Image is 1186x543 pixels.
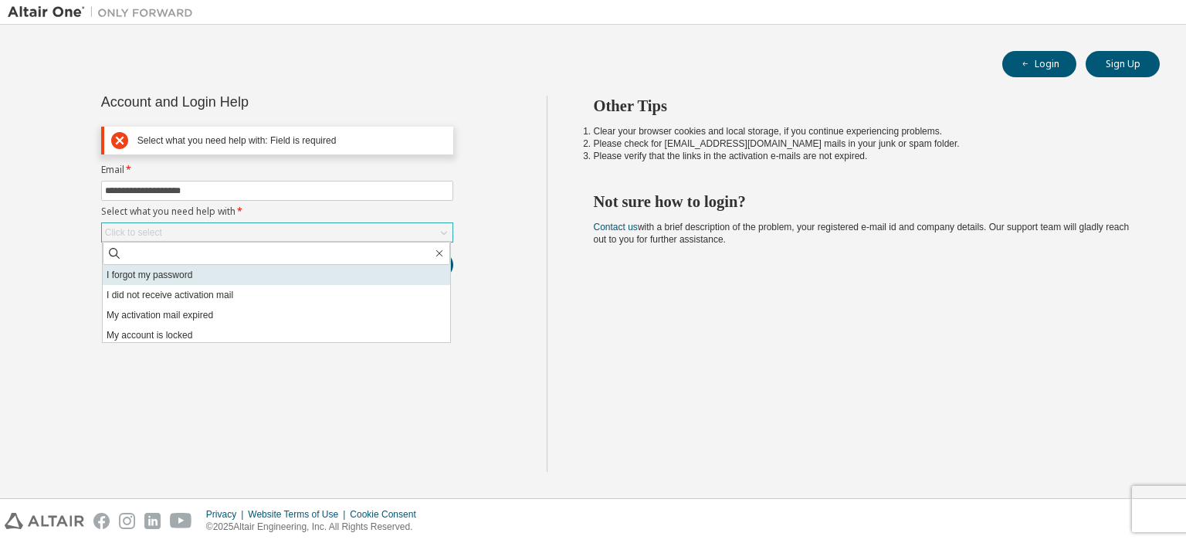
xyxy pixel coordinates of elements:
[105,226,162,239] div: Click to select
[101,205,453,218] label: Select what you need help with
[594,125,1133,137] li: Clear your browser cookies and local storage, if you continue experiencing problems.
[137,135,446,147] div: Select what you need help with: Field is required
[102,223,452,242] div: Click to select
[8,5,201,20] img: Altair One
[594,96,1133,116] h2: Other Tips
[206,521,425,534] p: © 2025 Altair Engineering, Inc. All Rights Reserved.
[101,96,383,108] div: Account and Login Help
[103,265,450,285] li: I forgot my password
[1086,51,1160,77] button: Sign Up
[594,222,1130,245] span: with a brief description of the problem, your registered e-mail id and company details. Our suppo...
[350,508,425,521] div: Cookie Consent
[5,513,84,529] img: altair_logo.svg
[594,137,1133,150] li: Please check for [EMAIL_ADDRESS][DOMAIN_NAME] mails in your junk or spam folder.
[248,508,350,521] div: Website Terms of Use
[206,508,248,521] div: Privacy
[119,513,135,529] img: instagram.svg
[594,192,1133,212] h2: Not sure how to login?
[144,513,161,529] img: linkedin.svg
[101,164,453,176] label: Email
[93,513,110,529] img: facebook.svg
[594,222,638,232] a: Contact us
[1002,51,1076,77] button: Login
[170,513,192,529] img: youtube.svg
[594,150,1133,162] li: Please verify that the links in the activation e-mails are not expired.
